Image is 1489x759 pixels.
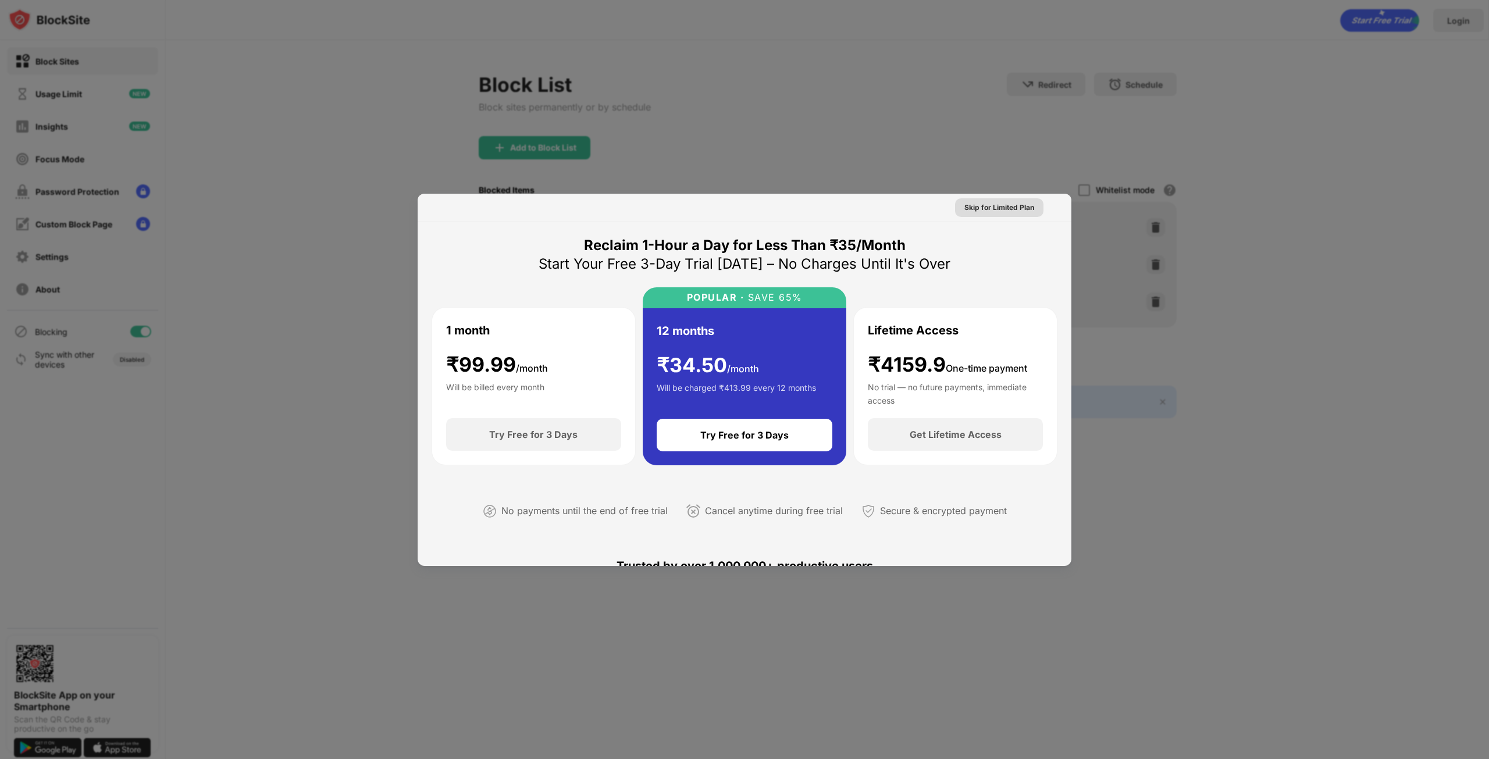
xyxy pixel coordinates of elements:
div: Get Lifetime Access [910,429,1002,440]
div: Will be billed every month [446,381,544,404]
div: ₹ 99.99 [446,353,548,377]
div: 1 month [446,322,490,339]
div: No trial — no future payments, immediate access [868,381,1043,404]
img: not-paying [483,504,497,518]
div: SAVE 65% [744,292,803,303]
div: Start Your Free 3-Day Trial [DATE] – No Charges Until It's Over [539,255,950,273]
div: No payments until the end of free trial [501,503,668,519]
img: secured-payment [861,504,875,518]
div: Skip for Limited Plan [964,202,1034,213]
div: Try Free for 3 Days [489,429,578,440]
span: /month [727,363,759,375]
div: Trusted by over 1,000,000+ productive users [432,538,1057,594]
span: /month [516,362,548,374]
div: 12 months [657,322,714,340]
div: Will be charged ₹413.99 every 12 months [657,382,816,405]
div: Secure & encrypted payment [880,503,1007,519]
div: Cancel anytime during free trial [705,503,843,519]
div: ₹4159.9 [868,353,1027,377]
div: POPULAR · [687,292,744,303]
div: Lifetime Access [868,322,959,339]
div: Reclaim 1-Hour a Day for Less Than ₹35/Month [584,236,906,255]
div: Try Free for 3 Days [700,429,789,441]
span: One-time payment [946,362,1027,374]
div: ₹ 34.50 [657,354,759,377]
img: cancel-anytime [686,504,700,518]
